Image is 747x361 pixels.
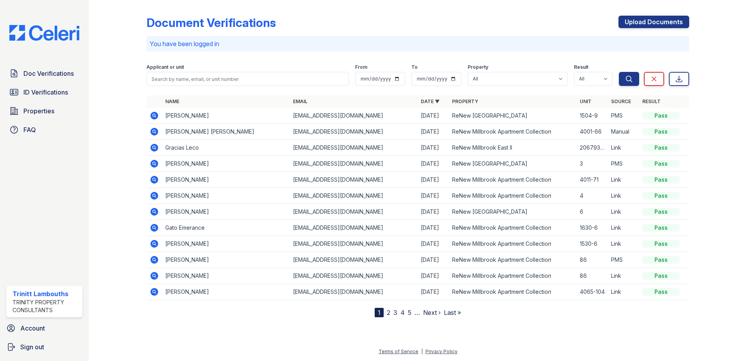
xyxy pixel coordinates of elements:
td: Gato Emerance [162,220,290,236]
td: [PERSON_NAME] [162,252,290,268]
td: 4011-71 [577,172,608,188]
a: Terms of Service [379,348,418,354]
div: Trinitt Lambouths [13,289,79,298]
td: [EMAIL_ADDRESS][DOMAIN_NAME] [290,268,418,284]
td: [PERSON_NAME] [162,108,290,124]
td: [EMAIL_ADDRESS][DOMAIN_NAME] [290,284,418,300]
td: [PERSON_NAME] [162,236,290,252]
td: ReNew Millbrook Apartment Collection [449,284,577,300]
td: 4001-66 [577,124,608,140]
div: Pass [642,272,680,280]
div: Pass [642,160,680,168]
a: 4 [400,309,405,316]
a: 5 [408,309,411,316]
a: 3 [393,309,397,316]
label: Result [574,64,588,70]
td: ReNew Millbrook East II [449,140,577,156]
td: [DATE] [418,124,449,140]
td: [EMAIL_ADDRESS][DOMAIN_NAME] [290,108,418,124]
input: Search by name, email, or unit number [147,72,349,86]
span: Properties [23,106,54,116]
label: From [355,64,367,70]
div: 1 [375,308,384,317]
td: [PERSON_NAME] [162,188,290,204]
a: Properties [6,103,82,119]
td: [EMAIL_ADDRESS][DOMAIN_NAME] [290,236,418,252]
td: Link [608,188,639,204]
td: 1630-6 [577,220,608,236]
td: ReNew [GEOGRAPHIC_DATA] [449,156,577,172]
td: Manual [608,124,639,140]
td: [DATE] [418,188,449,204]
td: ReNew Millbrook Apartment Collection [449,188,577,204]
td: [PERSON_NAME] [162,204,290,220]
td: Link [608,220,639,236]
td: Link [608,140,639,156]
td: 20679379 [577,140,608,156]
div: Pass [642,128,680,136]
div: Pass [642,256,680,264]
td: PMS [608,252,639,268]
a: Property [452,98,478,104]
a: Date ▼ [421,98,440,104]
td: Link [608,204,639,220]
td: [PERSON_NAME] [162,156,290,172]
div: Pass [642,112,680,120]
td: 86 [577,252,608,268]
td: ReNew Millbrook Apartment Collection [449,172,577,188]
img: CE_Logo_Blue-a8612792a0a2168367f1c8372b55b34899dd931a85d93a1a3d3e32e68fde9ad4.png [3,25,86,41]
a: Last » [444,309,461,316]
a: ID Verifications [6,84,82,100]
span: … [415,308,420,317]
label: Property [468,64,488,70]
td: [EMAIL_ADDRESS][DOMAIN_NAME] [290,220,418,236]
iframe: chat widget [714,330,739,353]
td: ReNew [GEOGRAPHIC_DATA] [449,108,577,124]
label: Applicant or unit [147,64,184,70]
span: Doc Verifications [23,69,74,78]
td: Link [608,172,639,188]
td: PMS [608,156,639,172]
div: Pass [642,144,680,152]
td: [DATE] [418,252,449,268]
td: 4065-104 [577,284,608,300]
td: 3 [577,156,608,172]
td: PMS [608,108,639,124]
p: You have been logged in [150,39,686,48]
div: | [421,348,423,354]
td: [EMAIL_ADDRESS][DOMAIN_NAME] [290,204,418,220]
a: Source [611,98,631,104]
a: Doc Verifications [6,66,82,81]
td: ReNew Millbrook Apartment Collection [449,124,577,140]
td: [PERSON_NAME] [162,284,290,300]
td: [DATE] [418,172,449,188]
div: Pass [642,240,680,248]
span: Account [20,323,45,333]
button: Sign out [3,339,86,355]
td: [DATE] [418,236,449,252]
td: [EMAIL_ADDRESS][DOMAIN_NAME] [290,156,418,172]
td: [DATE] [418,220,449,236]
a: Upload Documents [618,16,689,28]
td: [EMAIL_ADDRESS][DOMAIN_NAME] [290,252,418,268]
a: Name [165,98,179,104]
td: [DATE] [418,284,449,300]
td: [DATE] [418,140,449,156]
td: 1530-6 [577,236,608,252]
div: Pass [642,288,680,296]
td: [DATE] [418,108,449,124]
td: ReNew Millbrook Apartment Collection [449,252,577,268]
td: [PERSON_NAME] [162,172,290,188]
div: Pass [642,192,680,200]
td: [EMAIL_ADDRESS][DOMAIN_NAME] [290,140,418,156]
td: Link [608,284,639,300]
a: Result [642,98,661,104]
td: Gracias Leco [162,140,290,156]
td: ReNew [GEOGRAPHIC_DATA] [449,204,577,220]
td: [EMAIL_ADDRESS][DOMAIN_NAME] [290,188,418,204]
span: Sign out [20,342,44,352]
a: Account [3,320,86,336]
div: Pass [642,224,680,232]
td: Link [608,268,639,284]
td: 86 [577,268,608,284]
